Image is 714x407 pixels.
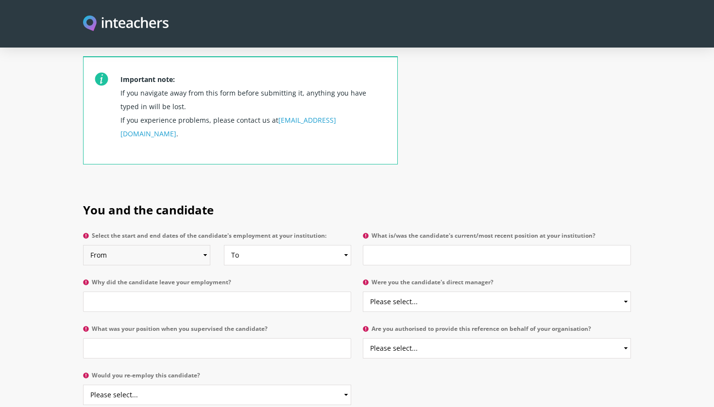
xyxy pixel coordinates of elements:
[363,326,631,338] label: Are you authorised to provide this reference on behalf of your organisation?
[83,232,351,245] label: Select the start and end dates of the candidate's employment at your institution:
[83,16,169,33] a: Visit this site's homepage
[83,279,351,292] label: Why did the candidate leave your employment?
[83,372,351,385] label: Would you re-employ this candidate?
[363,232,631,245] label: What is/was the candidate's current/most recent position at your institution?
[83,202,214,218] span: You and the candidate
[120,69,386,164] p: If you navigate away from this form before submitting it, anything you have typed in will be lost...
[363,279,631,292] label: Were you the candidate's direct manager?
[83,16,169,33] img: Inteachers
[120,75,175,84] strong: Important note:
[83,326,351,338] label: What was your position when you supervised the candidate?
